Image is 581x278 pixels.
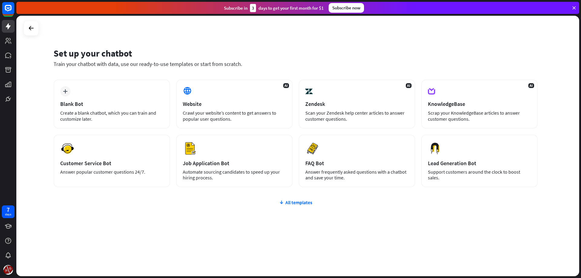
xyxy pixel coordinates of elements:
[305,100,409,107] div: Zendesk
[60,100,163,107] div: Blank Bot
[305,169,409,181] div: Answer frequently asked questions with a chatbot and save your time.
[54,47,538,59] div: Set up your chatbot
[5,212,11,217] div: days
[54,61,538,67] div: Train your chatbot with data, use our ready-to-use templates or start from scratch.
[183,169,286,181] div: Automate sourcing candidates to speed up your hiring process.
[283,83,289,88] span: AI
[2,205,15,218] a: 7 days
[60,160,163,167] div: Customer Service Bot
[224,4,324,12] div: Subscribe in days to get your first month for $1
[60,169,163,175] div: Answer popular customer questions 24/7.
[428,160,531,167] div: Lead Generation Bot
[54,199,538,205] div: All templates
[7,207,10,212] div: 7
[428,110,531,122] div: Scrap your KnowledgeBase articles to answer customer questions.
[183,110,286,122] div: Crawl your website’s content to get answers to popular user questions.
[406,83,412,88] span: AI
[428,169,531,181] div: Support customers around the clock to boost sales.
[329,3,364,13] div: Subscribe now
[305,160,409,167] div: FAQ Bot
[63,89,67,93] i: plus
[305,110,409,122] div: Scan your Zendesk help center articles to answer customer questions.
[60,110,163,122] div: Create a blank chatbot, which you can train and customize later.
[183,160,286,167] div: Job Application Bot
[250,4,256,12] div: 3
[183,100,286,107] div: Website
[528,83,534,88] span: AI
[428,100,531,107] div: KnowledgeBase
